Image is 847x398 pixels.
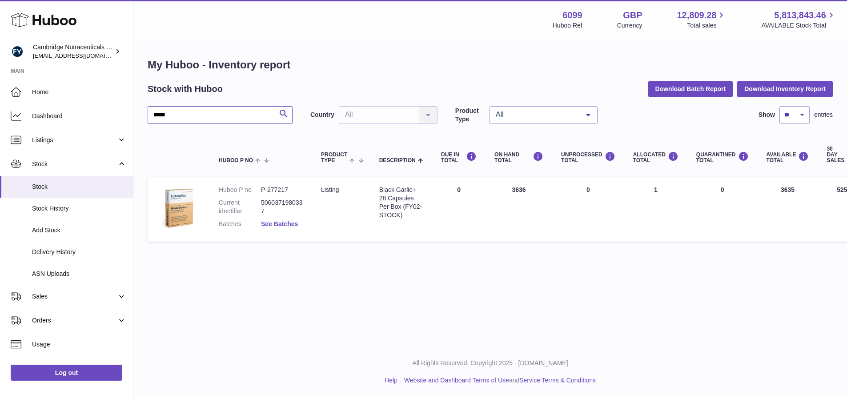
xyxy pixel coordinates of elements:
dt: Current identifier [219,199,261,215]
div: DUE IN TOTAL [441,151,477,163]
span: Listings [32,136,117,144]
li: and [401,376,596,385]
span: Add Stock [32,226,126,235]
span: Stock History [32,204,126,213]
span: All [494,110,579,119]
span: 12,809.28 [677,9,716,21]
span: listing [321,186,339,193]
span: ASN Uploads [32,270,126,278]
span: Dashboard [32,112,126,120]
span: Home [32,88,126,96]
dt: Huboo P no [219,186,261,194]
div: UNPROCESSED Total [561,151,615,163]
div: Black Garlic+ 28 Capsules Per Box (FY02-STOCK) [379,186,423,219]
td: 1 [624,177,687,242]
div: QUARANTINED Total [696,151,749,163]
span: Product Type [321,152,347,163]
button: Download Batch Report [648,81,733,97]
label: Show [759,111,775,119]
div: Huboo Ref [553,21,582,30]
img: product image [157,186,201,230]
dd: P-277217 [261,186,303,194]
div: Cambridge Nutraceuticals Ltd [33,43,113,60]
button: Download Inventory Report [737,81,833,97]
div: ON HAND Total [494,151,543,163]
h2: Stock with Huboo [148,83,223,95]
span: Delivery History [32,248,126,256]
td: 3635 [758,177,818,242]
span: Huboo P no [219,158,253,163]
span: Usage [32,340,126,349]
div: Currency [617,21,642,30]
span: Stock [32,160,117,168]
span: 0 [721,186,724,193]
dt: Batches [219,220,261,228]
span: Sales [32,292,117,301]
a: Service Terms & Conditions [519,377,596,384]
span: [EMAIL_ADDRESS][DOMAIN_NAME] [33,52,131,59]
td: 0 [432,177,486,242]
a: Website and Dashboard Terms of Use [404,377,509,384]
a: 12,809.28 Total sales [677,9,727,30]
div: AVAILABLE Total [767,151,809,163]
span: Orders [32,316,117,325]
span: Total sales [687,21,727,30]
dd: 5060371980337 [261,199,303,215]
span: AVAILABLE Stock Total [761,21,836,30]
a: See Batches [261,220,298,227]
img: huboo@camnutra.com [11,45,24,58]
strong: 6099 [562,9,582,21]
p: All Rights Reserved. Copyright 2025 - [DOMAIN_NAME] [140,359,840,367]
span: entries [814,111,833,119]
a: Help [385,377,397,384]
td: 0 [552,177,624,242]
div: ALLOCATED Total [633,151,678,163]
span: 5,813,843.46 [774,9,826,21]
span: Description [379,158,416,163]
td: 3636 [486,177,552,242]
label: Country [310,111,334,119]
a: 5,813,843.46 AVAILABLE Stock Total [761,9,836,30]
label: Product Type [455,107,485,123]
a: Log out [11,365,122,381]
strong: GBP [623,9,642,21]
h1: My Huboo - Inventory report [148,58,833,72]
span: Stock [32,183,126,191]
